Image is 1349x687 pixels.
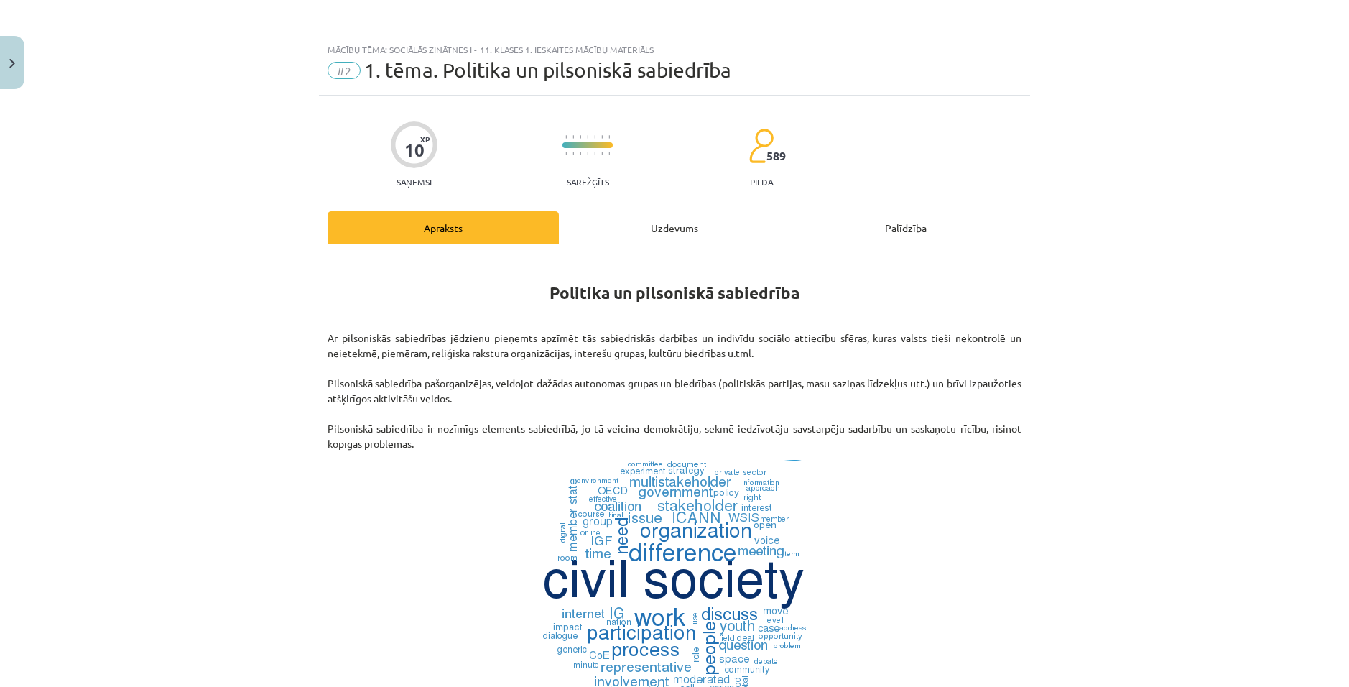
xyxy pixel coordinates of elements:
p: Saņemsi [391,177,437,187]
img: icon-short-line-57e1e144782c952c97e751825c79c345078a6d821885a25fce030b3d8c18986b.svg [608,135,610,139]
strong: Politika un pilsoniskā sabiedrība [550,282,799,303]
div: 10 [404,140,425,160]
span: #2 [328,62,361,79]
img: icon-short-line-57e1e144782c952c97e751825c79c345078a6d821885a25fce030b3d8c18986b.svg [572,135,574,139]
img: icon-short-line-57e1e144782c952c97e751825c79c345078a6d821885a25fce030b3d8c18986b.svg [601,152,603,155]
div: Palīdzība [790,211,1021,244]
img: students-c634bb4e5e11cddfef0936a35e636f08e4e9abd3cc4e673bd6f9a4125e45ecb1.svg [748,128,774,164]
img: icon-short-line-57e1e144782c952c97e751825c79c345078a6d821885a25fce030b3d8c18986b.svg [608,152,610,155]
div: Mācību tēma: Sociālās zinātnes i - 11. klases 1. ieskaites mācību materiāls [328,45,1021,55]
img: icon-short-line-57e1e144782c952c97e751825c79c345078a6d821885a25fce030b3d8c18986b.svg [572,152,574,155]
span: 1. tēma. Politika un pilsoniskā sabiedrība [364,58,731,82]
img: icon-short-line-57e1e144782c952c97e751825c79c345078a6d821885a25fce030b3d8c18986b.svg [580,135,581,139]
img: icon-short-line-57e1e144782c952c97e751825c79c345078a6d821885a25fce030b3d8c18986b.svg [580,152,581,155]
div: Uzdevums [559,211,790,244]
img: icon-short-line-57e1e144782c952c97e751825c79c345078a6d821885a25fce030b3d8c18986b.svg [587,135,588,139]
div: Apraksts [328,211,559,244]
img: icon-short-line-57e1e144782c952c97e751825c79c345078a6d821885a25fce030b3d8c18986b.svg [565,135,567,139]
img: icon-short-line-57e1e144782c952c97e751825c79c345078a6d821885a25fce030b3d8c18986b.svg [565,152,567,155]
img: icon-short-line-57e1e144782c952c97e751825c79c345078a6d821885a25fce030b3d8c18986b.svg [601,135,603,139]
p: pilda [750,177,773,187]
img: icon-close-lesson-0947bae3869378f0d4975bcd49f059093ad1ed9edebbc8119c70593378902aed.svg [9,59,15,68]
p: Ar pilsoniskās sabiedrības jēdzienu pieņemts apzīmēt tās sabiedriskās darbības un indivīdu sociāl... [328,331,1021,451]
span: XP [420,135,430,143]
img: icon-short-line-57e1e144782c952c97e751825c79c345078a6d821885a25fce030b3d8c18986b.svg [587,152,588,155]
img: icon-short-line-57e1e144782c952c97e751825c79c345078a6d821885a25fce030b3d8c18986b.svg [594,152,595,155]
img: icon-short-line-57e1e144782c952c97e751825c79c345078a6d821885a25fce030b3d8c18986b.svg [594,135,595,139]
p: Sarežģīts [567,177,609,187]
span: 589 [766,149,786,162]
